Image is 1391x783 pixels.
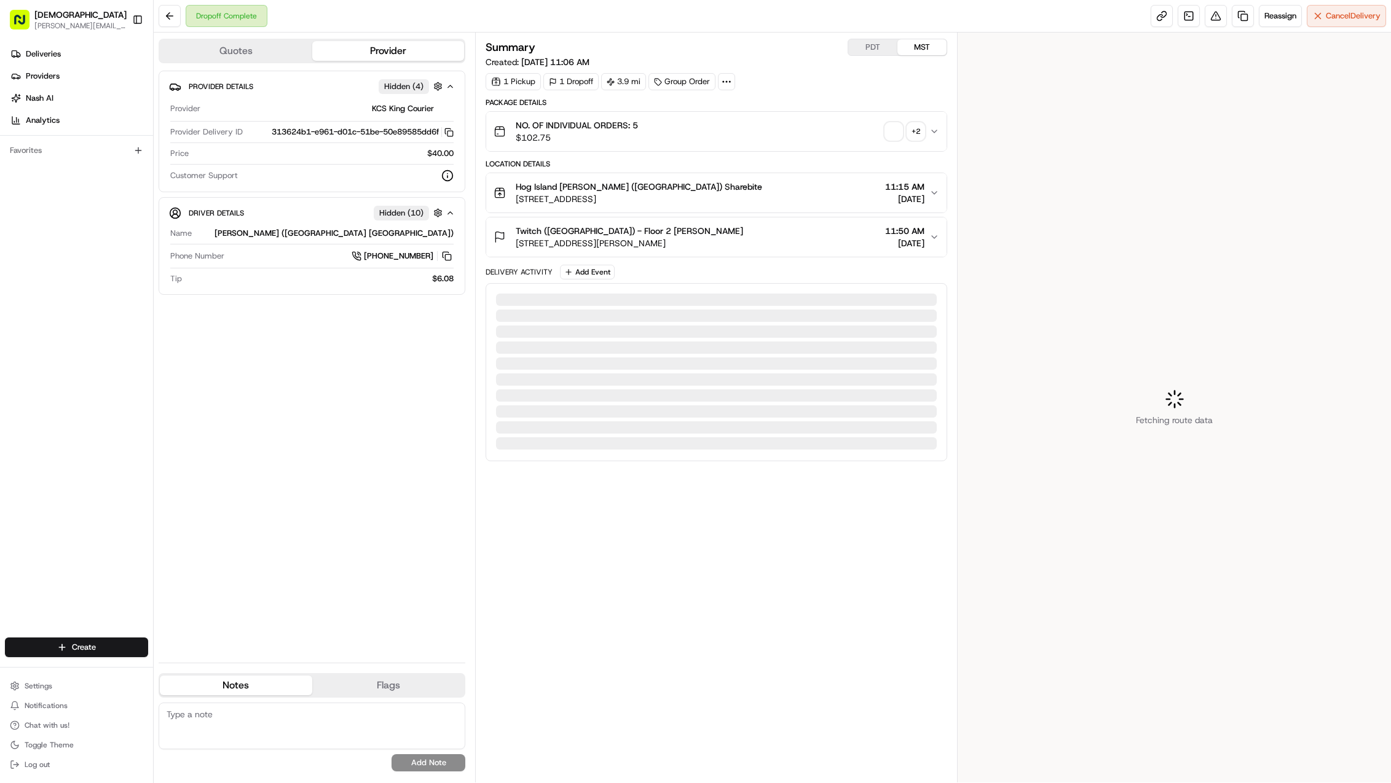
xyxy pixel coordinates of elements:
[516,225,743,237] span: Twitch ([GEOGRAPHIC_DATA]) - Floor 2 [PERSON_NAME]
[5,756,148,773] button: Log out
[885,123,924,140] button: +2
[170,228,192,239] span: Name
[374,205,446,220] button: Hidden (10)
[543,73,599,90] div: 1 Dropoff
[170,251,224,262] span: Phone Number
[189,82,253,92] span: Provider Details
[5,677,148,695] button: Settings
[521,56,589,68] span: [DATE] 11:06 AM
[486,56,589,68] span: Created:
[170,103,200,114] span: Provider
[25,760,50,769] span: Log out
[885,193,924,205] span: [DATE]
[170,127,243,138] span: Provider Delivery ID
[170,170,238,181] span: Customer Support
[1259,5,1302,27] button: Reassign
[5,66,153,86] a: Providers
[5,44,153,64] a: Deliveries
[160,41,312,61] button: Quotes
[885,225,924,237] span: 11:50 AM
[34,21,127,31] button: [PERSON_NAME][EMAIL_ADDRESS][DOMAIN_NAME]
[486,267,553,277] div: Delivery Activity
[601,73,646,90] div: 3.9 mi
[187,273,454,284] div: $6.08
[885,181,924,193] span: 11:15 AM
[312,676,465,695] button: Flags
[34,9,127,21] button: [DEMOGRAPHIC_DATA]
[516,193,762,205] span: [STREET_ADDRESS]
[1307,5,1386,27] button: CancelDelivery
[848,39,897,55] button: PDT
[5,111,153,130] a: Analytics
[486,217,947,257] button: Twitch ([GEOGRAPHIC_DATA]) - Floor 2 [PERSON_NAME][STREET_ADDRESS][PERSON_NAME]11:50 AM[DATE]
[379,208,424,219] span: Hidden ( 10 )
[312,41,465,61] button: Provider
[885,237,924,249] span: [DATE]
[170,273,182,284] span: Tip
[5,736,148,754] button: Toggle Theme
[486,112,947,151] button: NO. OF INDIVIDUAL ORDERS: 5$102.75+2
[1326,10,1381,21] span: Cancel Delivery
[169,203,455,223] button: Driver DetailsHidden (10)
[648,73,715,90] div: Group Order
[907,123,924,140] div: + 2
[25,701,68,711] span: Notifications
[25,740,74,750] span: Toggle Theme
[372,103,434,114] span: KCS King Courier
[384,81,424,92] span: Hidden ( 4 )
[352,249,454,263] a: [PHONE_NUMBER]
[486,98,947,107] div: Package Details
[272,127,454,138] button: 313624b1-e961-d01c-51be-50e89585dd6f
[516,237,743,249] span: [STREET_ADDRESS][PERSON_NAME]
[516,131,638,144] span: $102.75
[26,115,60,126] span: Analytics
[72,642,96,653] span: Create
[197,228,454,239] div: [PERSON_NAME] ([GEOGRAPHIC_DATA] [GEOGRAPHIC_DATA])
[379,79,446,94] button: Hidden (4)
[5,717,148,734] button: Chat with us!
[516,119,638,131] span: NO. OF INDIVIDUAL ORDERS: 5
[364,251,433,262] span: [PHONE_NUMBER]
[486,73,541,90] div: 1 Pickup
[160,676,312,695] button: Notes
[189,208,244,218] span: Driver Details
[25,720,69,730] span: Chat with us!
[1136,414,1213,426] span: Fetching route data
[170,148,189,159] span: Price
[516,181,762,193] span: Hog Island [PERSON_NAME] ([GEOGRAPHIC_DATA]) Sharebite
[560,265,615,279] button: Add Event
[897,39,947,55] button: MST
[26,93,53,104] span: Nash AI
[427,148,454,159] span: $40.00
[486,42,535,53] h3: Summary
[5,88,153,108] a: Nash AI
[486,173,947,212] button: Hog Island [PERSON_NAME] ([GEOGRAPHIC_DATA]) Sharebite[STREET_ADDRESS]11:15 AM[DATE]
[169,76,455,96] button: Provider DetailsHidden (4)
[26,71,60,82] span: Providers
[5,141,148,160] div: Favorites
[26,49,61,60] span: Deliveries
[486,159,947,169] div: Location Details
[5,5,127,34] button: [DEMOGRAPHIC_DATA][PERSON_NAME][EMAIL_ADDRESS][DOMAIN_NAME]
[5,697,148,714] button: Notifications
[1264,10,1296,21] span: Reassign
[5,637,148,657] button: Create
[25,681,52,691] span: Settings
